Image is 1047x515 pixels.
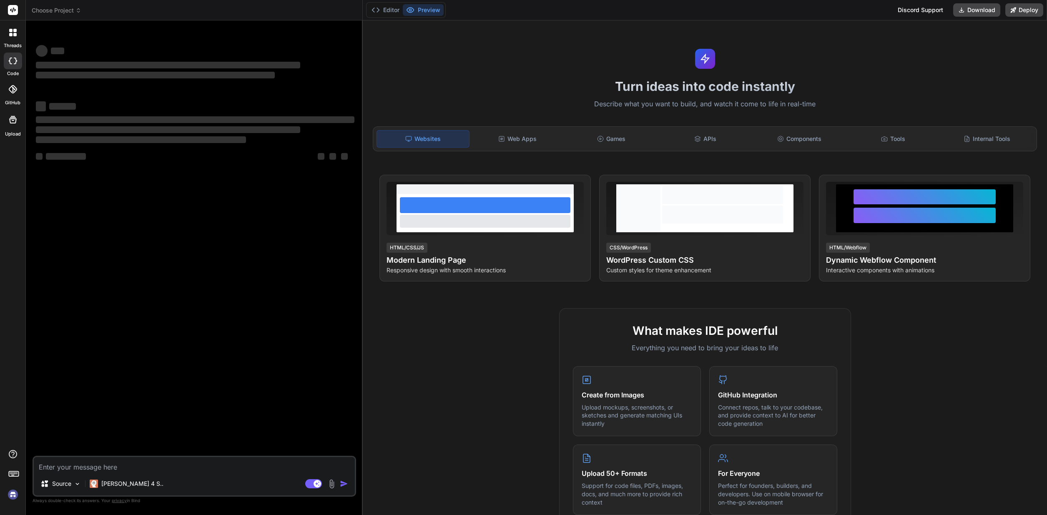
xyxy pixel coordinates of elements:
[36,136,246,143] span: ‌
[329,153,336,160] span: ‌
[471,130,563,148] div: Web Apps
[1005,3,1043,17] button: Deploy
[36,116,354,123] span: ‌
[565,130,658,148] div: Games
[51,48,64,54] span: ‌
[6,487,20,502] img: signin
[368,99,1042,110] p: Describe what you want to build, and watch it come to life in real-time
[582,403,692,428] p: Upload mockups, screenshots, or sketches and generate matching UIs instantly
[340,480,348,488] img: icon
[5,99,20,106] label: GitHub
[36,101,46,111] span: ‌
[941,130,1033,148] div: Internal Tools
[52,480,71,488] p: Source
[582,468,692,478] h4: Upload 50+ Formats
[36,62,300,68] span: ‌
[718,482,829,506] p: Perfect for founders, builders, and developers. Use on mobile browser for on-the-go development
[7,70,19,77] label: code
[36,45,48,57] span: ‌
[32,6,81,15] span: Choose Project
[953,3,1000,17] button: Download
[387,266,584,274] p: Responsive design with smooth interactions
[573,322,837,339] h2: What makes IDE powerful
[36,153,43,160] span: ‌
[112,498,127,503] span: privacy
[826,243,870,253] div: HTML/Webflow
[387,243,427,253] div: HTML/CSS/JS
[582,390,692,400] h4: Create from Images
[101,480,163,488] p: [PERSON_NAME] 4 S..
[606,254,803,266] h4: WordPress Custom CSS
[5,131,21,138] label: Upload
[49,103,76,110] span: ‌
[33,497,356,505] p: Always double-check its answers. Your in Bind
[847,130,939,148] div: Tools
[606,243,651,253] div: CSS/WordPress
[573,343,837,353] p: Everything you need to bring your ideas to life
[718,390,829,400] h4: GitHub Integration
[46,153,86,160] span: ‌
[718,468,829,478] h4: For Everyone
[368,4,403,16] button: Editor
[606,266,803,274] p: Custom styles for theme enhancement
[582,482,692,506] p: Support for code files, PDFs, images, docs, and much more to provide rich context
[893,3,948,17] div: Discord Support
[36,72,275,78] span: ‌
[753,130,845,148] div: Components
[387,254,584,266] h4: Modern Landing Page
[74,480,81,487] img: Pick Models
[826,266,1023,274] p: Interactive components with animations
[659,130,751,148] div: APIs
[4,42,22,49] label: threads
[718,403,829,428] p: Connect repos, talk to your codebase, and provide context to AI for better code generation
[36,126,300,133] span: ‌
[403,4,444,16] button: Preview
[368,79,1042,94] h1: Turn ideas into code instantly
[318,153,324,160] span: ‌
[341,153,348,160] span: ‌
[826,254,1023,266] h4: Dynamic Webflow Component
[377,130,470,148] div: Websites
[327,479,336,489] img: attachment
[90,480,98,488] img: Claude 4 Sonnet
